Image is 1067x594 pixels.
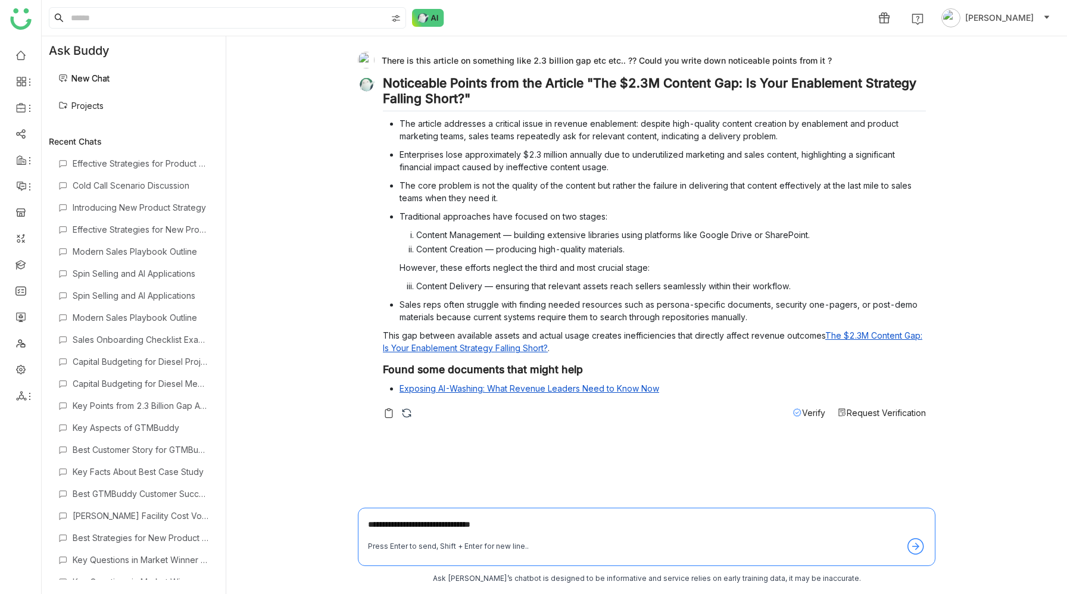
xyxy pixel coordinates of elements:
[49,136,219,146] div: Recent Chats
[73,379,209,389] div: Capital Budgeting for Diesel Medical Services
[73,202,209,212] div: Introducing New Product Strategy
[73,158,209,168] div: Effective Strategies for Product Launch
[400,261,926,274] p: However, these efforts neglect the third and most crucial stage:
[400,210,926,223] p: Traditional approaches have focused on two stages:
[847,408,926,418] span: Request Verification
[401,407,413,419] img: regenerate-askbuddy.svg
[383,76,926,111] h2: Noticeable Points from the Article "The $2.3M Content Gap: Is Your Enablement Strategy Falling Sh...
[73,489,209,499] div: Best GTMBuddy Customer Success Story?
[412,9,444,27] img: ask-buddy-normal.svg
[73,401,209,411] div: Key Points from 2.3 Billion Gap Article
[383,363,926,376] h3: Found some documents that might help
[10,8,32,30] img: logo
[73,224,209,235] div: Effective Strategies for New Product Launch
[58,101,104,111] a: Projects
[73,555,209,565] div: Key Questions in Market Winner Survey 2024
[368,541,529,552] div: Press Enter to send, Shift + Enter for new line..
[73,533,209,543] div: Best Strategies for New Product Launch
[416,280,926,292] li: Content Delivery — ensuring that relevant assets reach sellers seamlessly within their workflow.
[73,357,209,367] div: Capital Budgeting for Diesel Project
[416,229,926,241] li: Content Management — building extensive libraries using platforms like Google Drive or SharePoint.
[941,8,960,27] img: avatar
[73,423,209,433] div: Key Aspects of GTMBuddy
[73,312,209,323] div: Modern Sales Playbook Outline
[358,52,375,68] img: 684a9a0bde261c4b36a3c9f0
[939,8,1053,27] button: [PERSON_NAME]
[73,268,209,279] div: Spin Selling and AI Applications
[383,407,395,419] img: copy-askbuddy.svg
[358,52,926,68] div: There is this article on something like 2.3 billion gap etc etc.. ?? Could you write down noticea...
[73,445,209,455] div: Best Customer Story for GTMBuddy
[391,14,401,23] img: search-type.svg
[73,334,209,345] div: Sales Onboarding Checklist Example
[802,408,825,418] span: Verify
[73,246,209,257] div: Modern Sales Playbook Outline
[400,179,926,204] p: The core problem is not the quality of the content but rather the failure in delivering that cont...
[400,383,659,393] a: Exposing AI-Washing: What Revenue Leaders Need to Know Now
[73,577,209,587] div: Key Questions in Market Winner Survey 2024
[42,36,226,65] div: Ask Buddy
[912,13,924,25] img: help.svg
[400,298,926,323] p: Sales reps often struggle with finding needed resources such as persona-specific documents, secur...
[400,117,926,142] p: The article addresses a critical issue in revenue enablement: despite high-quality content creati...
[73,511,209,521] div: [PERSON_NAME] Facility Cost Volume Profile
[73,290,209,301] div: Spin Selling and AI Applications
[58,73,110,83] a: New Chat
[400,148,926,173] p: Enterprises lose approximately $2.3 million annually due to underutilized marketing and sales con...
[416,243,926,255] li: Content Creation — producing high-quality materials.
[73,180,209,190] div: Cold Call Scenario Discussion
[383,329,926,354] p: This gap between available assets and actual usage creates inefficiencies that directly affect re...
[358,573,935,584] div: Ask [PERSON_NAME]’s chatbot is designed to be informative and service relies on early training da...
[965,11,1034,24] span: [PERSON_NAME]
[73,467,209,477] div: Key Facts About Best Case Study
